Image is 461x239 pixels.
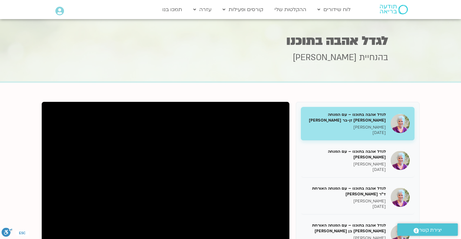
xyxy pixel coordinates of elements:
a: קורסים ופעילות [219,4,266,16]
p: [DATE] [306,167,386,172]
p: [PERSON_NAME] [306,199,386,204]
a: יצירת קשר [397,223,458,236]
img: לגדל אהבה בתוכנו – עם המנחה האורחת צילה זן-בר צור [391,114,410,133]
p: [DATE] [306,130,386,136]
a: עזרה [190,4,215,16]
h5: לגדל אהבה בתוכנו – עם המנחה [PERSON_NAME] [306,149,386,160]
p: [PERSON_NAME] [306,162,386,167]
h5: לגדל אהבה בתוכנו – עם המנחה האורחת ד"ר [PERSON_NAME] [306,186,386,197]
img: לגדל אהבה בתוכנו – עם המנחה האורח ענבר בר קמה [391,151,410,170]
p: [DATE] [306,204,386,209]
h5: לגדל אהבה בתוכנו – עם המנחה [PERSON_NAME] זן-בר [PERSON_NAME] [306,112,386,123]
a: תמכו בנו [159,4,185,16]
img: תודעה בריאה [380,5,408,14]
h5: לגדל אהבה בתוכנו – עם המנחה האורחת [PERSON_NAME] בן [PERSON_NAME] [306,222,386,234]
h1: לגדל אהבה בתוכנו [73,35,388,47]
span: יצירת קשר [419,226,442,235]
a: ההקלטות שלי [271,4,309,16]
span: בהנחיית [359,52,388,63]
a: לוח שידורים [314,4,354,16]
p: [PERSON_NAME] [306,125,386,130]
img: לגדל אהבה בתוכנו – עם המנחה האורחת ד"ר נועה אלבלדה [391,188,410,207]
